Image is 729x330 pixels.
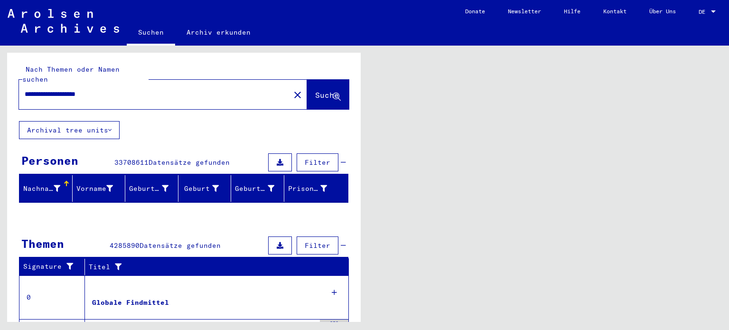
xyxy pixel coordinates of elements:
div: Nachname [23,181,72,196]
span: 33708611 [114,158,149,167]
span: Filter [305,241,330,250]
mat-header-cell: Nachname [19,175,73,202]
button: Filter [297,153,338,171]
mat-header-cell: Geburtsdatum [231,175,284,202]
button: Clear [288,85,307,104]
mat-header-cell: Prisoner # [284,175,348,202]
span: 4285890 [110,241,140,250]
div: Geburtsdatum [235,181,286,196]
span: Datensätze gefunden [140,241,221,250]
div: Vorname [76,181,125,196]
div: Nachname [23,184,60,194]
span: Filter [305,158,330,167]
mat-label: Nach Themen oder Namen suchen [22,65,120,84]
div: Globale Findmittel [92,298,169,308]
span: Suche [315,90,339,100]
div: Geburt‏ [182,181,231,196]
div: Geburtsdatum [235,184,274,194]
div: Prisoner # [288,181,339,196]
td: 0 [19,275,85,319]
mat-icon: close [292,89,303,101]
div: Titel [89,259,339,274]
div: Signature [23,259,87,274]
div: 350 [320,320,348,329]
div: Geburtsname [129,184,168,194]
mat-header-cell: Vorname [73,175,126,202]
div: Titel [89,262,330,272]
a: Archiv erkunden [175,21,262,44]
span: Datensätze gefunden [149,158,230,167]
div: Geburt‏ [182,184,219,194]
button: Filter [297,236,338,255]
span: DE [699,9,709,15]
button: Suche [307,80,349,109]
div: Vorname [76,184,113,194]
div: Personen [21,152,78,169]
button: Archival tree units [19,121,120,139]
a: Suchen [127,21,175,46]
mat-header-cell: Geburt‏ [178,175,232,202]
div: Themen [21,235,64,252]
img: Arolsen_neg.svg [8,9,119,33]
div: Signature [23,262,77,272]
div: Geburtsname [129,181,180,196]
div: Prisoner # [288,184,327,194]
mat-header-cell: Geburtsname [125,175,178,202]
